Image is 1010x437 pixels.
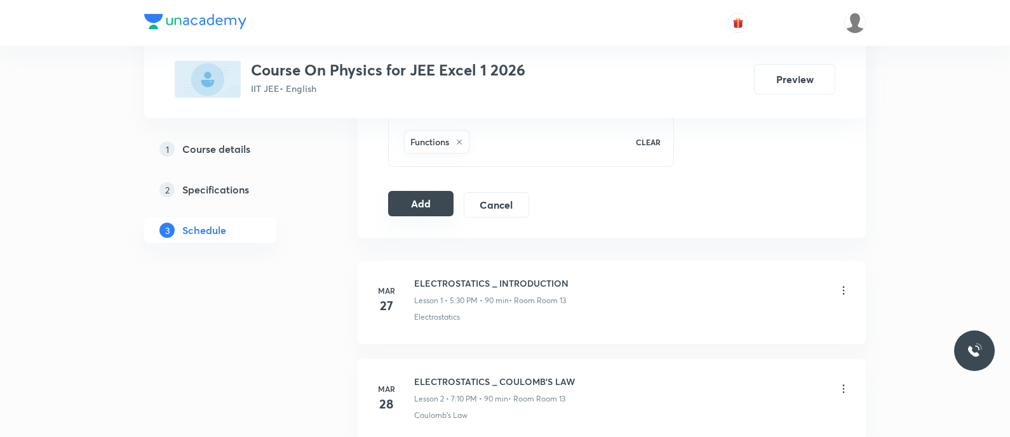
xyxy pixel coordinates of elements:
a: Company Logo [144,14,246,32]
p: Coulomb's Law [414,410,468,421]
h5: Schedule [182,223,226,238]
button: avatar [728,13,748,33]
a: 2Specifications [144,177,317,202]
img: ttu [967,343,982,358]
button: Cancel [464,192,529,218]
h5: Course details [182,141,250,157]
h4: 27 [374,296,399,315]
h6: ELECTROSTATICS _ COULOMB'S LAW [414,375,575,388]
a: 1Course details [144,136,317,162]
h5: Specifications [182,182,249,197]
p: Lesson 1 • 5:30 PM • 90 min [414,295,509,306]
img: P Antony [844,12,866,34]
h6: ELECTROSTATICS _ INTRODUCTION [414,277,569,290]
img: DECBC574-B006-4A13-9557-301115A1EEAA_plus.png [175,61,241,98]
p: 1 [159,141,175,157]
h6: Functions [410,135,449,148]
p: Lesson 2 • 7:10 PM • 90 min [414,393,508,405]
p: 3 [159,223,175,238]
p: • Room Room 13 [508,393,565,405]
img: avatar [732,17,744,29]
h6: Mar [374,383,399,395]
p: CLEAR [636,136,661,148]
img: Company Logo [144,14,246,29]
p: Electrostatics [414,311,460,323]
h6: Mar [374,285,399,296]
p: • Room Room 13 [509,295,566,306]
h4: 28 [374,395,399,414]
button: Add [388,191,454,216]
h3: Course On Physics for JEE Excel 1 2026 [251,61,525,79]
p: 2 [159,182,175,197]
button: Preview [754,64,835,95]
p: IIT JEE • English [251,82,525,95]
